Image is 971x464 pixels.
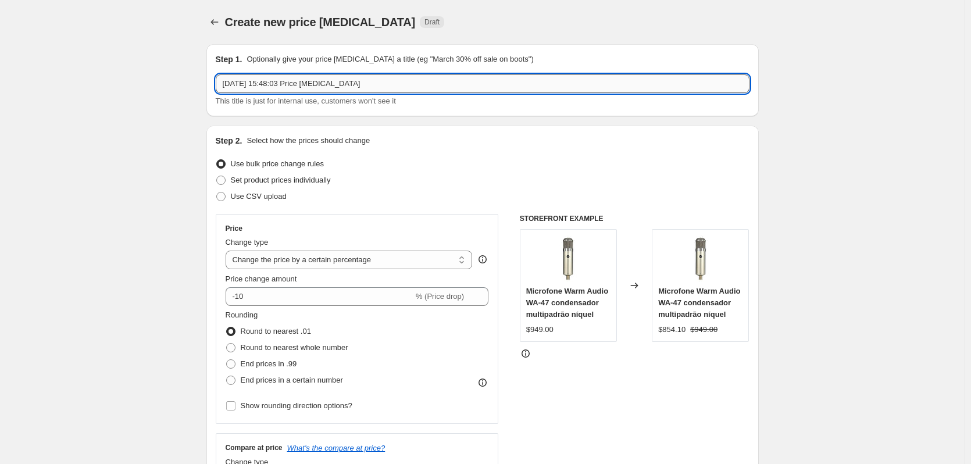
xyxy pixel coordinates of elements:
span: Use CSV upload [231,192,287,201]
span: $949.00 [690,325,717,334]
span: Microfone Warm Audio WA-47 condensador multipadrão níquel [658,287,740,319]
span: Draft [424,17,440,27]
span: This title is just for internal use, customers won't see it [216,97,396,105]
span: Round to nearest .01 [241,327,311,335]
span: End prices in .99 [241,359,297,368]
span: Rounding [226,310,258,319]
span: $854.10 [658,325,686,334]
span: Show rounding direction options? [241,401,352,410]
span: Microfone Warm Audio WA-47 condensador multipadrão níquel [526,287,608,319]
h6: STOREFRONT EXAMPLE [520,214,749,223]
img: IMG_WARM_AUDIO_WA-47_1_80x.jpg [677,235,724,282]
span: Create new price [MEDICAL_DATA] [225,16,416,28]
span: End prices in a certain number [241,376,343,384]
input: -15 [226,287,413,306]
span: Change type [226,238,269,247]
button: Price change jobs [206,14,223,30]
input: 30% off holiday sale [216,74,749,93]
p: Select how the prices should change [247,135,370,147]
h2: Step 1. [216,53,242,65]
h3: Price [226,224,242,233]
span: $949.00 [526,325,554,334]
span: Round to nearest whole number [241,343,348,352]
span: Price change amount [226,274,297,283]
span: Set product prices individually [231,176,331,184]
h3: Compare at price [226,443,283,452]
span: % (Price drop) [416,292,464,301]
div: help [477,254,488,265]
span: Use bulk price change rules [231,159,324,168]
button: What's the compare at price? [287,444,385,452]
p: Optionally give your price [MEDICAL_DATA] a title (eg "March 30% off sale on boots") [247,53,533,65]
h2: Step 2. [216,135,242,147]
img: IMG_WARM_AUDIO_WA-47_1_80x.jpg [545,235,591,282]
